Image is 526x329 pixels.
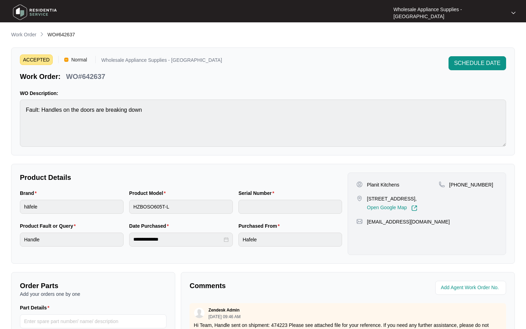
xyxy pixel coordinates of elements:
[20,100,506,147] textarea: Fault: Handles on the doors are breaking down
[20,90,506,97] p: WO Description:
[10,31,38,39] a: Work Order
[449,181,493,188] p: [PHONE_NUMBER]
[68,54,90,65] span: Normal
[367,181,399,188] p: Planit Kitchens
[367,205,417,211] a: Open Google Map
[20,304,52,311] label: Part Details
[238,200,342,214] input: Serial Number
[20,173,342,182] p: Product Details
[129,222,171,229] label: Date Purchased
[194,308,205,318] img: user.svg
[441,284,502,292] input: Add Agent Work Order No.
[367,195,417,202] p: [STREET_ADDRESS],
[20,72,60,81] p: Work Order:
[238,190,277,197] label: Serial Number
[20,190,39,197] label: Brand
[439,181,445,188] img: map-pin
[393,6,505,20] p: Wholesale Appliance Supplies - [GEOGRAPHIC_DATA]
[449,56,506,70] button: SCHEDULE DATE
[11,31,36,38] p: Work Order
[20,200,124,214] input: Brand
[208,315,240,319] p: [DATE] 09:46 AM
[367,218,450,225] p: [EMAIL_ADDRESS][DOMAIN_NAME]
[238,222,282,229] label: Purchased From
[208,307,239,313] p: Zendesk Admin
[454,59,501,67] span: SCHEDULE DATE
[129,190,169,197] label: Product Model
[190,281,343,291] p: Comments
[133,236,222,243] input: Date Purchased
[47,32,75,37] span: WO#642637
[20,281,166,291] p: Order Parts
[511,11,516,15] img: dropdown arrow
[238,233,342,247] input: Purchased From
[356,181,363,188] img: user-pin
[20,54,53,65] span: ACCEPTED
[20,222,79,229] label: Product Fault or Query
[20,233,124,247] input: Product Fault or Query
[20,291,166,298] p: Add your orders one by one
[356,195,363,202] img: map-pin
[39,31,45,37] img: chevron-right
[64,58,68,62] img: Vercel Logo
[356,218,363,225] img: map-pin
[101,58,222,65] p: Wholesale Appliance Supplies - [GEOGRAPHIC_DATA]
[20,314,166,328] input: Part Details
[129,200,233,214] input: Product Model
[10,2,59,23] img: residentia service logo
[66,72,105,81] p: WO#642637
[411,205,417,211] img: Link-External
